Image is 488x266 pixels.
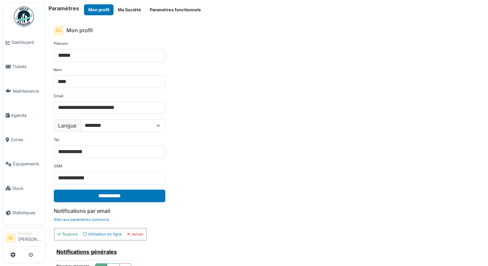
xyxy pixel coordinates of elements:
[54,217,109,222] a: Aller aux paramètres communs
[83,231,122,237] div: Utilisateur en ligne
[57,231,78,237] div: Toujours
[12,63,42,70] span: Tickets
[54,137,60,143] label: Tél.
[54,163,62,169] label: GSM
[114,4,145,15] button: Ma Société
[13,161,42,167] span: Équipements
[54,41,68,46] label: Prénom
[3,30,45,54] a: Dashboard
[12,39,42,45] span: Dashboard
[3,201,45,225] a: Statistiques
[11,136,42,143] span: Zones
[145,4,205,15] button: Paramètres fonctionnels
[3,152,45,176] a: Équipements
[3,176,45,201] a: Stock
[6,233,16,243] li: SL
[18,231,42,236] div: Manager
[48,5,79,12] h6: Paramètres
[6,231,42,247] a: SL Manager[PERSON_NAME]
[3,79,45,103] a: Maintenance
[53,67,62,73] label: Nom
[127,231,143,237] div: Jamais
[3,54,45,79] a: Tickets
[54,208,479,214] h6: Notifications par email
[3,103,45,128] a: Agenda
[66,27,93,34] h6: Mon profil
[12,210,42,216] span: Statistiques
[3,128,45,152] a: Zones
[11,112,42,119] span: Agenda
[12,185,42,192] span: Stock
[18,231,42,245] li: [PERSON_NAME]
[54,119,81,132] label: Langue
[13,88,42,94] span: Maintenance
[56,249,131,255] h6: Notifications générales
[54,26,64,36] div: S L
[54,93,63,99] label: Email
[14,7,34,27] img: Badge_color-CXgf-gQk.svg
[84,4,114,15] button: Mon profil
